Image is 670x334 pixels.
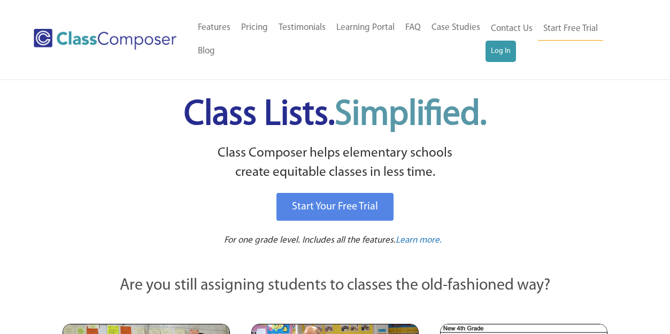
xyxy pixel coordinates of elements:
a: Learn more. [396,234,442,247]
img: Class Composer [34,29,176,50]
a: Case Studies [426,16,486,40]
a: Blog [192,40,220,63]
nav: Header Menu [486,17,628,62]
a: Features [192,16,236,40]
span: Class Lists. [184,98,487,133]
a: FAQ [400,16,426,40]
a: Log In [486,41,516,62]
a: Learning Portal [331,16,400,40]
span: Simplified. [335,98,487,133]
a: Pricing [236,16,273,40]
span: Learn more. [396,236,442,245]
span: For one grade level. Includes all the features. [224,236,396,245]
a: Contact Us [486,17,538,41]
a: Start Your Free Trial [276,193,394,221]
p: Class Composer helps elementary schools create equitable classes in less time. [61,144,610,183]
nav: Header Menu [192,16,486,63]
a: Start Free Trial [538,17,603,41]
p: Are you still assigning students to classes the old-fashioned way? [63,274,608,298]
span: Start Your Free Trial [292,201,378,212]
a: Testimonials [273,16,331,40]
